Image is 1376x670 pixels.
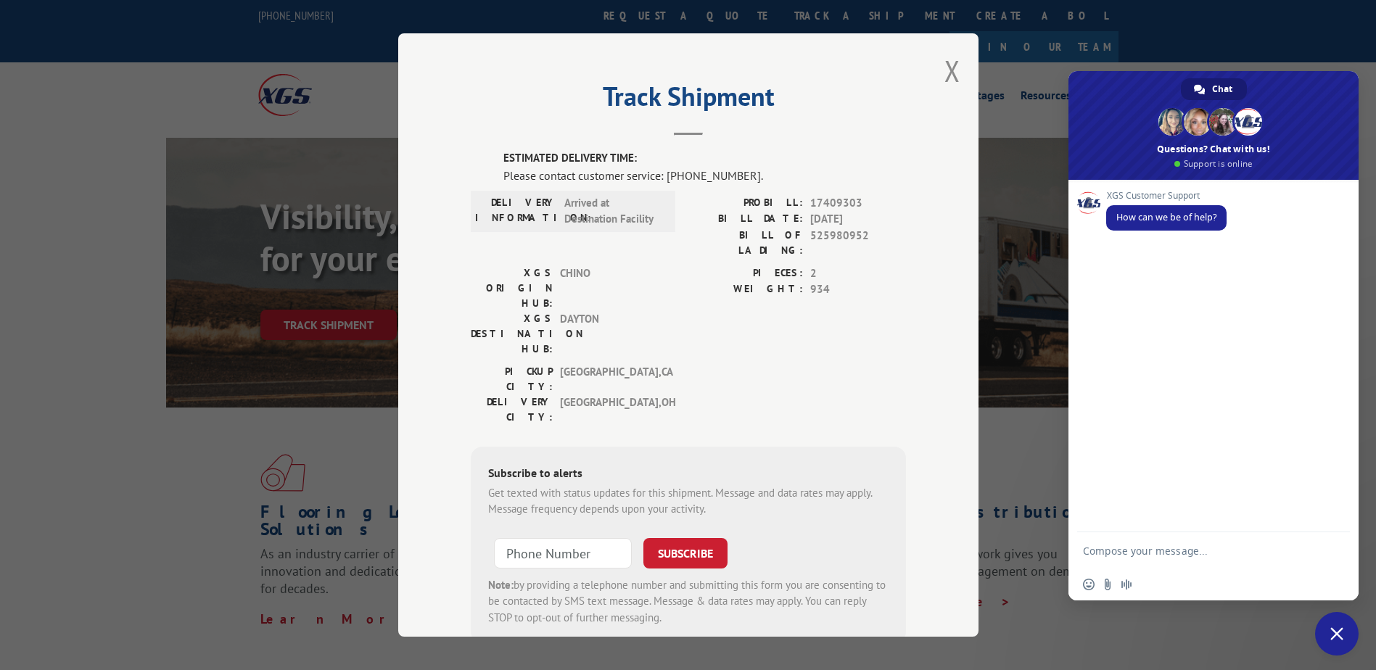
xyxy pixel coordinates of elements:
h2: Track Shipment [471,86,906,114]
label: BILL OF LADING: [688,228,803,258]
label: PROBILL: [688,195,803,212]
span: [GEOGRAPHIC_DATA] , CA [560,364,658,394]
span: Insert an emoji [1083,579,1095,590]
span: Send a file [1102,579,1113,590]
span: Arrived at Destination Facility [564,195,662,228]
label: WEIGHT: [688,281,803,298]
span: 525980952 [810,228,906,258]
span: DAYTON [560,311,658,357]
textarea: Compose your message... [1083,532,1315,568]
button: SUBSCRIBE [643,538,728,568]
div: Get texted with status updates for this shipment. Message and data rates may apply. Message frequ... [488,485,889,518]
button: Close modal [944,51,960,90]
label: XGS ORIGIN HUB: [471,265,553,311]
span: How can we be of help? [1116,211,1216,223]
span: Audio message [1121,579,1132,590]
span: Chat [1212,78,1232,100]
span: 2 [810,265,906,282]
label: ESTIMATED DELIVERY TIME: [503,150,906,167]
span: [GEOGRAPHIC_DATA] , OH [560,394,658,425]
div: Please contact customer service: [PHONE_NUMBER]. [503,167,906,184]
a: Close chat [1315,612,1359,655]
label: DELIVERY CITY: [471,394,553,425]
div: Subscribe to alerts [488,464,889,485]
div: by providing a telephone number and submitting this form you are consenting to be contacted by SM... [488,577,889,626]
a: Chat [1181,78,1247,100]
span: 934 [810,281,906,298]
strong: Note: [488,578,514,592]
input: Phone Number [494,538,632,568]
span: [DATE] [810,211,906,228]
span: 17409303 [810,195,906,212]
label: PICKUP CITY: [471,364,553,394]
span: XGS Customer Support [1106,191,1227,201]
label: XGS DESTINATION HUB: [471,311,553,357]
label: BILL DATE: [688,211,803,228]
label: PIECES: [688,265,803,282]
span: CHINO [560,265,658,311]
label: DELIVERY INFORMATION: [475,195,557,228]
